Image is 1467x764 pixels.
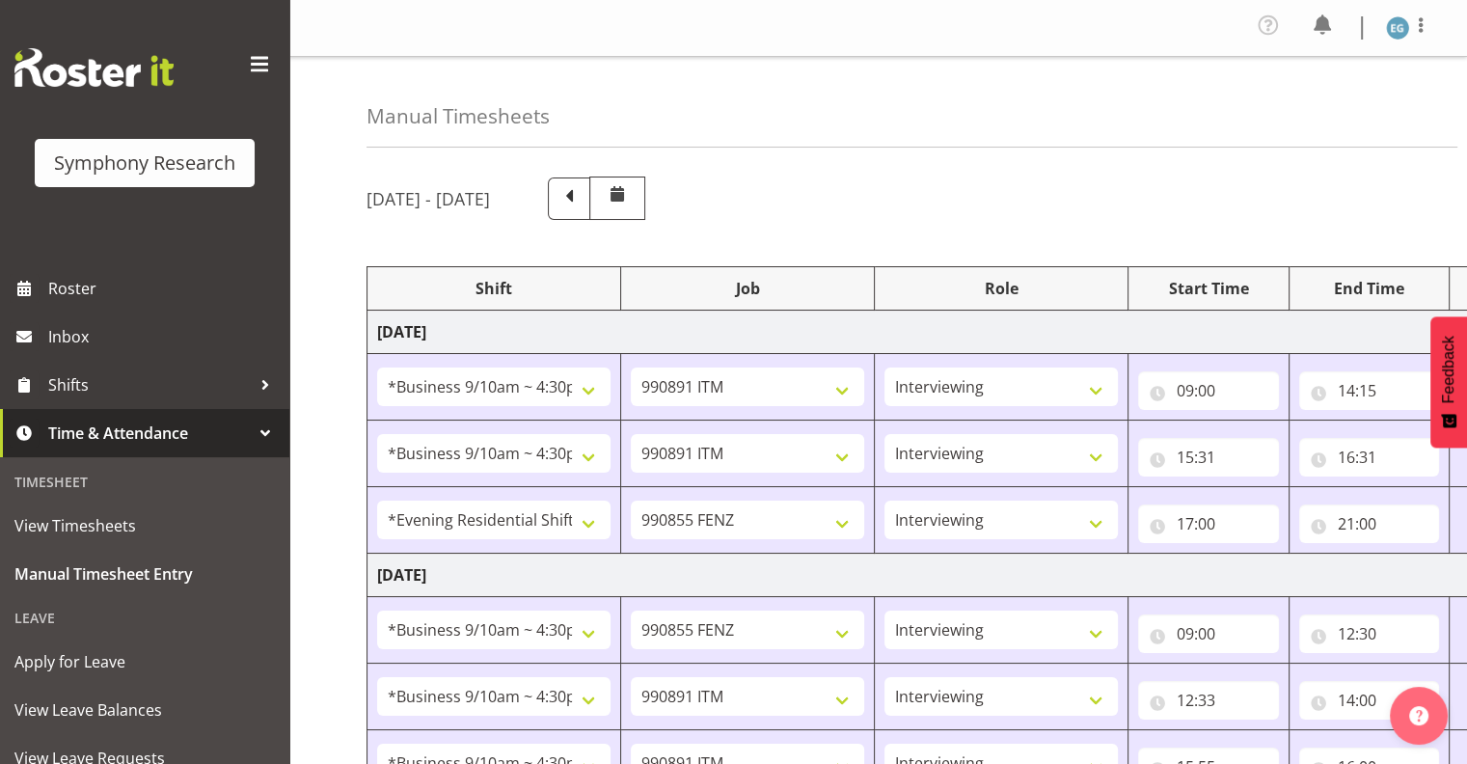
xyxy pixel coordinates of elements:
[48,419,251,448] span: Time & Attendance
[1299,371,1440,410] input: Click to select...
[884,277,1118,300] div: Role
[1138,371,1279,410] input: Click to select...
[367,188,490,209] h5: [DATE] - [DATE]
[48,370,251,399] span: Shifts
[48,322,280,351] span: Inbox
[5,638,285,686] a: Apply for Leave
[14,511,275,540] span: View Timesheets
[1430,316,1467,448] button: Feedback - Show survey
[1386,16,1409,40] img: evelyn-gray1866.jpg
[1138,614,1279,653] input: Click to select...
[1299,277,1440,300] div: End Time
[367,105,550,127] h4: Manual Timesheets
[5,598,285,638] div: Leave
[1299,681,1440,720] input: Click to select...
[631,277,864,300] div: Job
[5,462,285,502] div: Timesheet
[14,559,275,588] span: Manual Timesheet Entry
[1138,505,1279,543] input: Click to select...
[1299,438,1440,477] input: Click to select...
[5,550,285,598] a: Manual Timesheet Entry
[1440,336,1457,403] span: Feedback
[1138,277,1279,300] div: Start Time
[14,647,275,676] span: Apply for Leave
[377,277,611,300] div: Shift
[1138,438,1279,477] input: Click to select...
[54,149,235,177] div: Symphony Research
[1299,505,1440,543] input: Click to select...
[1138,681,1279,720] input: Click to select...
[14,48,174,87] img: Rosterit website logo
[5,686,285,734] a: View Leave Balances
[1299,614,1440,653] input: Click to select...
[14,696,275,724] span: View Leave Balances
[48,274,280,303] span: Roster
[1409,706,1428,725] img: help-xxl-2.png
[5,502,285,550] a: View Timesheets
